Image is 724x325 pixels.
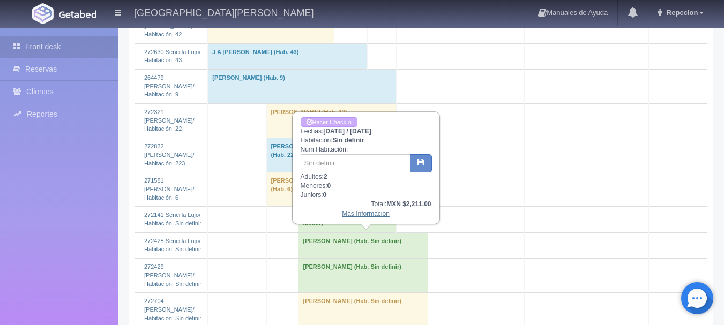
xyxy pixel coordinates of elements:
[266,138,334,172] td: [PERSON_NAME] (Hab. 223)
[32,3,54,24] img: Getabed
[144,263,201,286] a: 272429 [PERSON_NAME]/Habitación: Sin definir
[301,117,357,127] a: Hacer Check-in
[144,238,201,253] a: 272428 Sencilla Lujo/Habitación: Sin definir
[342,210,390,217] a: Más Información
[298,232,428,258] td: [PERSON_NAME] (Hab. Sin definir)
[333,137,364,144] b: Sin definir
[386,200,431,208] b: MXN $2,211.00
[327,182,331,190] b: 0
[144,109,195,132] a: 272321 [PERSON_NAME]/Habitación: 22
[59,10,96,18] img: Getabed
[293,112,439,223] div: Fechas: Habitación: Núm Habitación: Adultos: Menores: Juniors:
[208,69,397,103] td: [PERSON_NAME] (Hab. 9)
[298,259,428,293] td: [PERSON_NAME] (Hab. Sin definir)
[301,154,410,171] input: Sin definir
[323,191,327,199] b: 0
[144,211,201,226] a: 272141 Sencilla Lujo/Habitación: Sin definir
[144,177,195,200] a: 271581 [PERSON_NAME]/Habitación: 6
[144,14,195,37] a: 272523 [PERSON_NAME]/Habitación: 42
[208,43,368,69] td: J A [PERSON_NAME] (Hab. 43)
[134,5,314,19] h4: [GEOGRAPHIC_DATA][PERSON_NAME]
[144,298,201,321] a: 272704 [PERSON_NAME]/Habitación: Sin definir
[266,172,334,207] td: [PERSON_NAME] (Hab. 6)
[301,200,431,209] div: Total:
[144,49,200,64] a: 272630 Sencilla Lujo/Habitación: 43
[266,104,396,138] td: [PERSON_NAME] (Hab. 22)
[144,74,195,97] a: 264479 [PERSON_NAME]/Habitación: 9
[323,127,371,135] b: [DATE] / [DATE]
[144,143,195,166] a: 272832 [PERSON_NAME]/Habitación: 223
[324,173,327,180] b: 2
[664,9,698,17] span: Repecion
